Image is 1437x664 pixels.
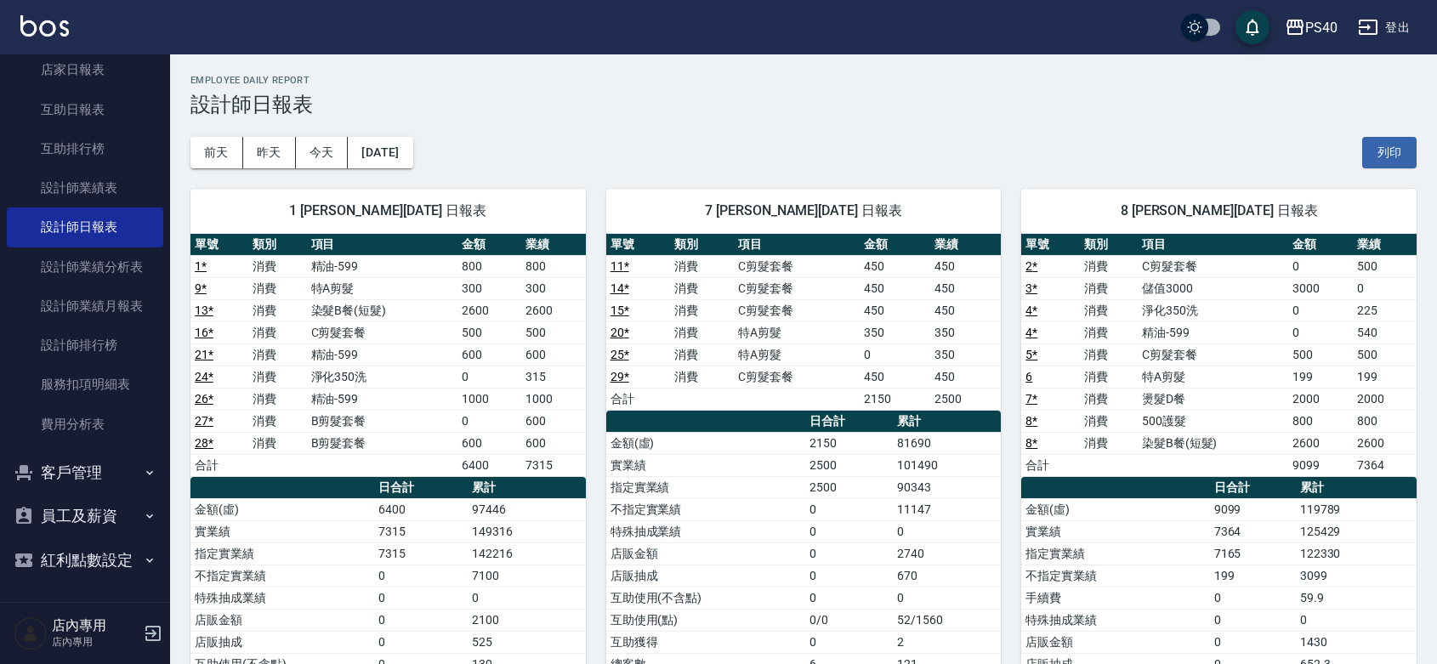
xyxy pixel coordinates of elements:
a: 服務扣項明細表 [7,365,163,404]
td: 0 [1288,321,1352,343]
td: 精油-599 [307,388,458,410]
td: 670 [893,565,1001,587]
td: 0 [860,343,930,366]
td: 59.9 [1296,587,1417,609]
td: 2600 [1353,432,1417,454]
td: 店販金額 [1021,631,1209,653]
td: C剪髮套餐 [1138,343,1289,366]
td: 2150 [860,388,930,410]
td: 97446 [468,498,586,520]
td: 199 [1288,366,1352,388]
td: 金額(虛) [190,498,374,520]
td: 合計 [190,454,248,476]
a: 互助日報表 [7,90,163,129]
p: 店內專用 [52,634,139,650]
td: 精油-599 [1138,321,1289,343]
td: 0 [805,587,893,609]
td: 特殊抽成業績 [190,587,374,609]
td: 消費 [248,366,306,388]
th: 業績 [930,234,1001,256]
td: 600 [457,432,521,454]
td: 125429 [1296,520,1417,542]
td: 消費 [248,432,306,454]
td: 600 [521,432,585,454]
td: 450 [930,366,1001,388]
td: 0 [374,565,468,587]
td: 9099 [1210,498,1296,520]
th: 單號 [1021,234,1079,256]
th: 金額 [457,234,521,256]
td: 9099 [1288,454,1352,476]
button: [DATE] [348,137,412,168]
td: 350 [930,343,1001,366]
td: B剪髮套餐 [307,410,458,432]
td: 消費 [248,343,306,366]
td: 染髮B餐(短髮) [307,299,458,321]
td: 7315 [374,520,468,542]
span: 7 [PERSON_NAME][DATE] 日報表 [627,202,981,219]
td: 淨化350洗 [1138,299,1289,321]
td: 店販抽成 [190,631,374,653]
td: 染髮B餐(短髮) [1138,432,1289,454]
td: 消費 [248,321,306,343]
td: 350 [930,321,1001,343]
td: 實業績 [1021,520,1209,542]
h2: Employee Daily Report [190,75,1417,86]
td: 142216 [468,542,586,565]
table: a dense table [1021,234,1417,477]
td: 6400 [457,454,521,476]
td: 不指定實業績 [190,565,374,587]
td: B剪髮套餐 [307,432,458,454]
td: 不指定實業績 [606,498,805,520]
td: 540 [1353,321,1417,343]
td: 消費 [248,299,306,321]
td: 800 [457,255,521,277]
td: 消費 [670,321,734,343]
td: 300 [521,277,585,299]
td: 店販抽成 [606,565,805,587]
td: 2100 [468,609,586,631]
td: 消費 [248,388,306,410]
td: 合計 [606,388,670,410]
td: 實業績 [190,520,374,542]
button: 前天 [190,137,243,168]
td: 0 [468,587,586,609]
td: 互助使用(點) [606,609,805,631]
td: 0 [893,520,1001,542]
td: 1000 [457,388,521,410]
td: 0 [457,410,521,432]
td: 消費 [1080,366,1138,388]
td: 儲值3000 [1138,277,1289,299]
td: 消費 [1080,343,1138,366]
td: 500 [1288,343,1352,366]
td: 消費 [670,299,734,321]
td: 實業績 [606,454,805,476]
td: 500 [457,321,521,343]
div: PS40 [1305,17,1338,38]
td: 精油-599 [307,343,458,366]
td: 特A剪髮 [307,277,458,299]
td: 2600 [457,299,521,321]
td: 2600 [521,299,585,321]
td: 2500 [805,476,893,498]
td: 450 [860,255,930,277]
img: Person [14,616,48,650]
td: 350 [860,321,930,343]
td: 0 [374,609,468,631]
button: 紅利點數設定 [7,538,163,582]
td: 500 [521,321,585,343]
td: 450 [930,255,1001,277]
td: 81690 [893,432,1001,454]
td: 0 [1288,299,1352,321]
table: a dense table [606,234,1002,411]
th: 項目 [307,234,458,256]
td: 0 [1296,609,1417,631]
td: 500護髮 [1138,410,1289,432]
td: C剪髮套餐 [734,255,860,277]
th: 業績 [1353,234,1417,256]
td: 500 [1353,343,1417,366]
img: Logo [20,15,69,37]
td: 199 [1353,366,1417,388]
td: 消費 [1080,410,1138,432]
h3: 設計師日報表 [190,93,1417,116]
